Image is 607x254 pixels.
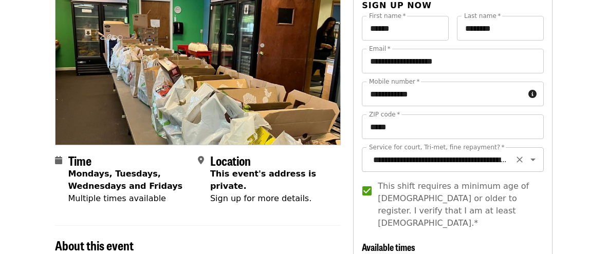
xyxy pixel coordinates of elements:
[55,236,134,254] span: About this event
[362,1,432,10] span: Sign up now
[457,16,544,41] input: Last name
[55,155,62,165] i: calendar icon
[512,152,527,167] button: Clear
[528,89,537,99] i: circle-info icon
[362,114,543,139] input: ZIP code
[362,240,415,253] span: Available times
[369,111,400,118] label: ZIP code
[378,180,535,229] span: This shift requires a minimum age of [DEMOGRAPHIC_DATA] or older to register. I verify that I am ...
[68,192,190,205] div: Multiple times available
[68,151,91,169] span: Time
[362,82,524,106] input: Mobile number
[68,169,183,191] strong: Mondays, Tuesdays, Wednesdays and Fridays
[210,169,316,191] span: This event's address is private.
[526,152,540,167] button: Open
[369,79,419,85] label: Mobile number
[369,13,406,19] label: First name
[362,16,449,41] input: First name
[369,144,505,150] label: Service for court, Tri-met, fine repayment?
[198,155,204,165] i: map-marker-alt icon
[369,46,391,52] label: Email
[210,193,311,203] span: Sign up for more details.
[210,151,251,169] span: Location
[464,13,501,19] label: Last name
[362,49,543,73] input: Email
